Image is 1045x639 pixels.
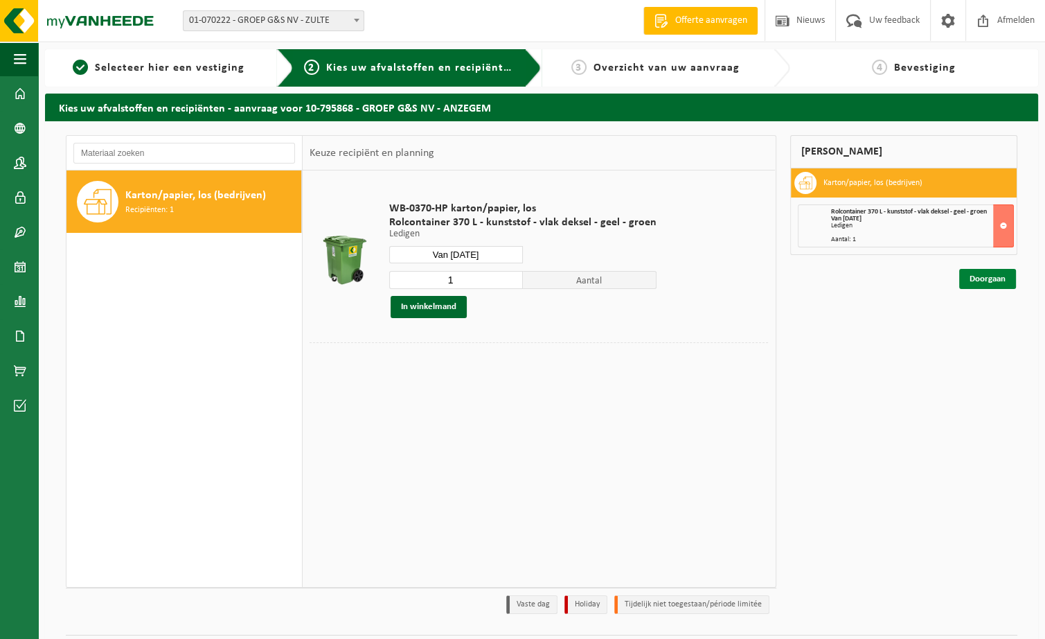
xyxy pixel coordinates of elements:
[564,595,607,614] li: Holiday
[959,269,1016,289] a: Doorgaan
[183,10,364,31] span: 01-070222 - GROEP G&S NV - ZULTE
[506,595,557,614] li: Vaste dag
[73,60,88,75] span: 1
[593,62,740,73] span: Overzicht van uw aanvraag
[184,11,364,30] span: 01-070222 - GROEP G&S NV - ZULTE
[894,62,956,73] span: Bevestiging
[872,60,887,75] span: 4
[73,143,295,164] input: Materiaal zoeken
[523,271,657,289] span: Aantal
[125,187,266,204] span: Karton/papier, los (bedrijven)
[571,60,587,75] span: 3
[672,14,751,28] span: Offerte aanvragen
[391,296,467,318] button: In winkelmand
[614,595,769,614] li: Tijdelijk niet toegestaan/période limitée
[790,135,1018,168] div: [PERSON_NAME]
[831,222,1014,229] div: Ledigen
[303,136,441,170] div: Keuze recipiënt en planning
[52,60,266,76] a: 1Selecteer hier een vestiging
[326,62,517,73] span: Kies uw afvalstoffen en recipiënten
[389,229,657,239] p: Ledigen
[66,170,302,233] button: Karton/papier, los (bedrijven) Recipiënten: 1
[389,202,657,216] span: WB-0370-HP karton/papier, los
[304,60,319,75] span: 2
[643,7,758,35] a: Offerte aanvragen
[831,236,1014,243] div: Aantal: 1
[823,172,922,194] h3: Karton/papier, los (bedrijven)
[831,208,987,216] span: Rolcontainer 370 L - kunststof - vlak deksel - geel - groen
[389,216,657,229] span: Rolcontainer 370 L - kunststof - vlak deksel - geel - groen
[45,94,1038,121] h2: Kies uw afvalstoffen en recipiënten - aanvraag voor 10-795868 - GROEP G&S NV - ANZEGEM
[95,62,244,73] span: Selecteer hier een vestiging
[125,204,174,217] span: Recipiënten: 1
[831,215,861,222] strong: Van [DATE]
[389,246,523,263] input: Selecteer datum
